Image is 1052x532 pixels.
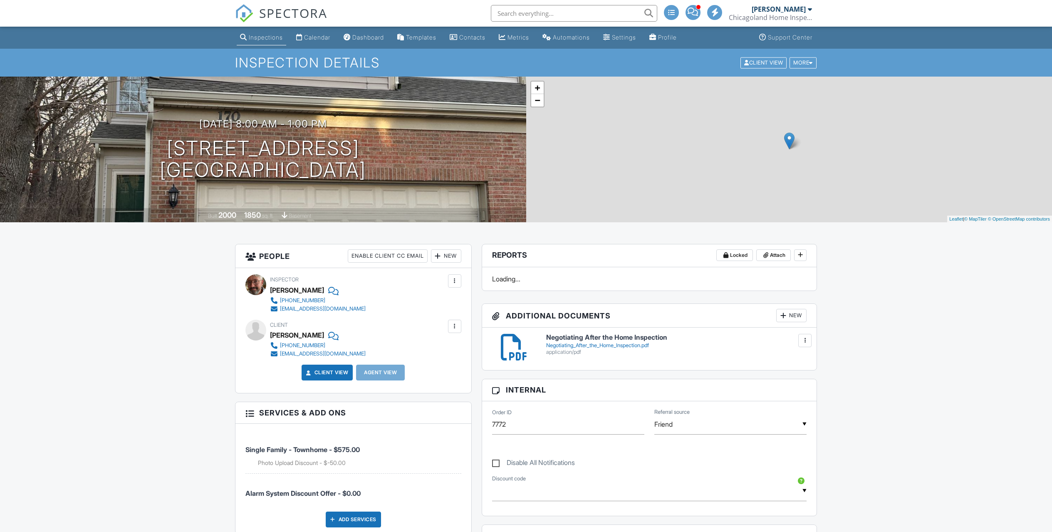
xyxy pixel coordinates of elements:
[964,216,987,221] a: © MapTiler
[270,284,324,296] div: [PERSON_NAME]
[235,11,327,29] a: SPECTORA
[491,5,657,22] input: Search everything...
[235,4,253,22] img: The Best Home Inspection Software - Spectora
[459,34,485,41] div: Contacts
[406,34,436,41] div: Templates
[431,249,461,263] div: New
[235,55,817,70] h1: Inspection Details
[270,322,288,328] span: Client
[531,94,544,107] a: Zoom out
[348,249,428,263] div: Enable Client CC Email
[289,213,311,219] span: basement
[218,211,236,219] div: 2000
[612,34,636,41] div: Settings
[492,409,512,416] label: Order ID
[546,334,807,355] a: Negotiating After the Home Inspection Negotiating_After_the_Home_Inspection.pdf application/pdf
[553,34,590,41] div: Automations
[768,34,812,41] div: Support Center
[756,30,816,45] a: Support Center
[270,305,366,313] a: [EMAIL_ADDRESS][DOMAIN_NAME]
[304,34,330,41] div: Calendar
[199,118,327,129] h3: [DATE] 8:00 am - 1:00 pm
[446,30,489,45] a: Contacts
[495,30,532,45] a: Metrics
[280,306,366,312] div: [EMAIL_ADDRESS][DOMAIN_NAME]
[546,349,807,355] div: application/pdf
[304,368,349,377] a: Client View
[790,57,817,68] div: More
[245,474,461,505] li: Add on: Alarm System Discount Offer
[270,329,324,341] div: [PERSON_NAME]
[208,213,217,219] span: Built
[752,5,806,13] div: [PERSON_NAME]
[245,445,360,454] span: Single Family - Townhome - $575.00
[546,342,807,349] div: Negotiating_After_the_Home_Inspection.pdf
[270,350,366,358] a: [EMAIL_ADDRESS][DOMAIN_NAME]
[280,342,325,349] div: [PHONE_NUMBER]
[507,34,529,41] div: Metrics
[352,34,384,41] div: Dashboard
[270,276,299,283] span: Inspector
[646,30,680,45] a: Company Profile
[244,211,261,219] div: 1850
[949,216,963,221] a: Leaflet
[740,59,789,65] a: Client View
[740,57,787,68] div: Client View
[658,34,677,41] div: Profile
[326,512,381,527] div: Add Services
[235,402,471,424] h3: Services & Add ons
[947,216,1052,223] div: |
[482,379,817,401] h3: Internal
[160,137,366,181] h1: [STREET_ADDRESS] [GEOGRAPHIC_DATA]
[394,30,440,45] a: Templates
[539,30,593,45] a: Automations (Advanced)
[280,297,325,304] div: [PHONE_NUMBER]
[235,244,471,268] h3: People
[600,30,639,45] a: Settings
[654,408,690,416] label: Referral source
[492,475,526,482] label: Discount code
[245,489,361,497] span: Alarm System Discount Offer - $0.00
[259,4,327,22] span: SPECTORA
[270,341,366,350] a: [PHONE_NUMBER]
[270,296,366,305] a: [PHONE_NUMBER]
[237,30,286,45] a: Inspections
[340,30,387,45] a: Dashboard
[293,30,334,45] a: Calendar
[546,334,807,341] h6: Negotiating After the Home Inspection
[262,213,274,219] span: sq. ft.
[249,34,283,41] div: Inspections
[988,216,1050,221] a: © OpenStreetMap contributors
[492,459,575,469] label: Disable All Notifications
[729,13,812,22] div: Chicagoland Home Inspectors, Inc.
[776,309,807,322] div: New
[482,304,817,328] h3: Additional Documents
[531,82,544,94] a: Zoom in
[258,459,461,467] li: Add on: Photo Upload Discount
[245,430,461,474] li: Service: Single Family - Townhome
[280,351,366,357] div: [EMAIL_ADDRESS][DOMAIN_NAME]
